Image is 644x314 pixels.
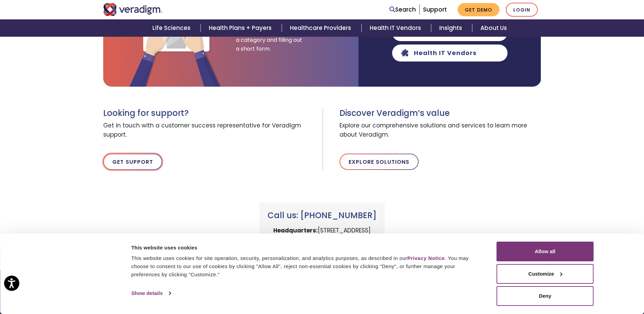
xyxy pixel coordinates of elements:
[273,226,318,234] strong: Headquarters:
[339,108,541,118] h3: Discover Veradigm’s value
[339,154,419,170] a: Explore Solutions
[472,19,515,37] a: About Us
[131,254,481,279] div: This website uses cookies for site operation, security, personalization, and analytics purposes, ...
[131,244,481,252] div: This website uses cookies
[236,27,304,53] span: Get started by selecting a category and filling out a short form.
[201,19,282,37] a: Health Plans + Payers
[144,19,201,37] a: Life Sciences
[131,288,171,298] a: Show details
[431,19,472,37] a: Insights
[103,154,162,170] a: Get Support
[497,286,594,306] button: Deny
[282,19,361,37] a: Healthcare Providers
[497,264,594,284] button: Customize
[103,118,317,143] span: Get in touch with a customer success representative for Veradigm support.
[362,19,431,37] a: Health IT Vendors
[268,211,376,221] h3: Call us: [PHONE_NUMBER]
[423,5,447,14] a: Support
[458,3,499,16] a: Get Demo
[339,118,541,143] span: Explore our comprehensive solutions and services to learn more about Veradigm.
[407,255,445,261] a: Privacy Notice
[268,226,376,235] p: [STREET_ADDRESS]
[103,3,163,16] img: Veradigm logo
[506,3,538,17] a: Login
[389,5,416,14] a: Search
[497,242,594,261] button: Allow all
[103,108,317,118] h3: Looking for support?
